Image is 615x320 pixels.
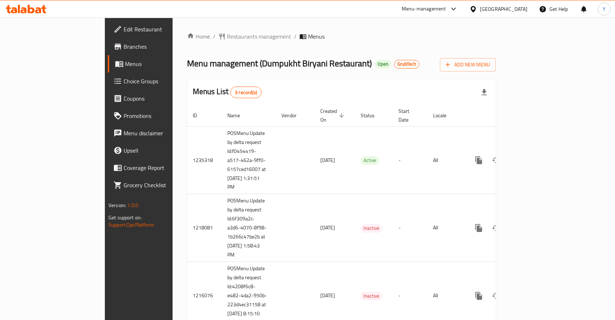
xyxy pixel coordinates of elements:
[124,77,202,86] span: Choice Groups
[487,152,505,169] button: Change Status
[395,61,419,67] span: GrubTech
[124,25,202,34] span: Edit Restaurant
[108,220,154,229] a: Support.OpsPlatform
[294,32,297,41] li: /
[464,105,545,127] th: Actions
[487,287,505,304] button: Change Status
[440,58,496,71] button: Add New Menu
[476,84,493,101] div: Export file
[108,142,208,159] a: Upsell
[108,213,142,222] span: Get support on:
[231,89,261,96] span: 3 record(s)
[398,107,419,124] span: Start Date
[108,90,208,107] a: Coupons
[193,86,262,98] h2: Menus List
[361,156,379,165] div: Active
[320,223,335,232] span: [DATE]
[108,73,208,90] a: Choice Groups
[187,32,496,41] nav: breadcrumb
[108,159,208,176] a: Coverage Report
[187,55,372,71] span: Menu management ( Dumpukht Biryani Restaurant )
[402,5,446,13] div: Menu-management
[108,124,208,142] a: Menu disclaimer
[446,60,490,69] span: Add New Menu
[227,111,249,120] span: Name
[124,94,202,103] span: Coupons
[308,32,325,41] span: Menus
[193,111,206,120] span: ID
[393,126,427,194] td: -
[124,111,202,120] span: Promotions
[124,146,202,155] span: Upsell
[375,61,391,67] span: Open
[222,194,276,262] td: POSMenu Update by delta request Id:6f309a2c-a3d6-4070-8f98-1b266c47be2b at [DATE] 1:58:43 PM
[427,194,464,262] td: All
[227,32,291,41] span: Restaurants management
[320,291,335,300] span: [DATE]
[487,219,505,237] button: Change Status
[427,126,464,194] td: All
[124,42,202,51] span: Branches
[281,111,306,120] span: Vendor
[108,38,208,55] a: Branches
[470,219,487,237] button: more
[470,287,487,304] button: more
[108,55,208,73] a: Menus
[124,163,202,172] span: Coverage Report
[124,181,202,189] span: Grocery Checklist
[603,5,606,13] span: Y
[213,32,215,41] li: /
[230,87,262,98] div: Total records count
[127,201,138,210] span: 1.0.0
[125,60,202,68] span: Menus
[218,32,291,41] a: Restaurants management
[320,155,335,165] span: [DATE]
[433,111,456,120] span: Locale
[124,129,202,137] span: Menu disclaimer
[480,5,527,13] div: [GEOGRAPHIC_DATA]
[361,224,382,232] span: Inactive
[361,156,379,165] span: Active
[222,126,276,194] td: POSMenu Update by delta request Id:f0454419-a517-462a-9ff0-6157ced16007 at [DATE] 1:31:51 PM
[108,176,208,194] a: Grocery Checklist
[108,107,208,124] a: Promotions
[108,21,208,38] a: Edit Restaurant
[470,152,487,169] button: more
[320,107,346,124] span: Created On
[108,201,126,210] span: Version:
[361,111,384,120] span: Status
[361,292,382,300] span: Inactive
[375,60,391,69] div: Open
[393,194,427,262] td: -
